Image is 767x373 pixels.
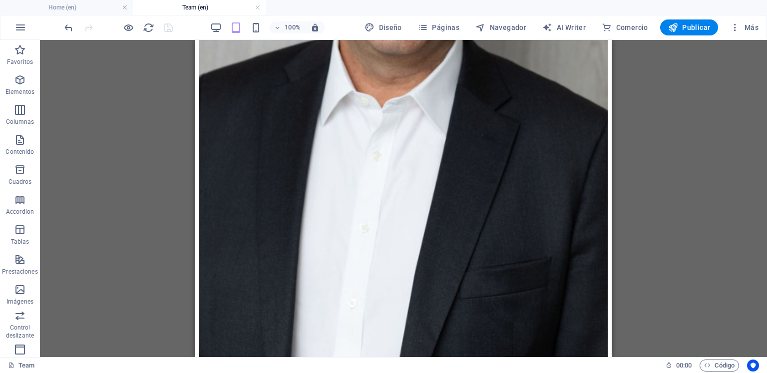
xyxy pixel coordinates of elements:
[6,208,34,216] p: Accordion
[133,2,266,13] h4: Team (en)
[5,148,34,156] p: Contenido
[7,58,33,66] p: Favoritos
[598,19,652,35] button: Comercio
[542,22,586,32] span: AI Writer
[475,22,526,32] span: Navegador
[471,19,530,35] button: Navegador
[668,22,711,32] span: Publicar
[8,360,34,372] a: Haz clic para cancelar la selección y doble clic para abrir páginas
[11,238,29,246] p: Tablas
[143,22,154,33] i: Volver a cargar página
[538,19,590,35] button: AI Writer
[683,362,685,369] span: :
[122,21,134,33] button: Haz clic para salir del modo de previsualización y seguir editando
[6,118,34,126] p: Columnas
[365,22,402,32] span: Diseño
[361,19,406,35] button: Diseño
[666,360,692,372] h6: Tiempo de la sesión
[270,21,305,33] button: 100%
[2,268,37,276] p: Prestaciones
[5,88,34,96] p: Elementos
[418,22,459,32] span: Páginas
[142,21,154,33] button: reload
[676,360,692,372] span: 00 00
[361,19,406,35] div: Diseño (Ctrl+Alt+Y)
[6,298,33,306] p: Imágenes
[730,22,759,32] span: Más
[62,21,74,33] button: undo
[285,21,301,33] h6: 100%
[704,360,735,372] span: Código
[602,22,648,32] span: Comercio
[63,22,74,33] i: Deshacer: Cambiar botón (Ctrl+Z)
[700,360,739,372] button: Código
[8,178,32,186] p: Cuadros
[414,19,463,35] button: Páginas
[726,19,763,35] button: Más
[660,19,719,35] button: Publicar
[747,360,759,372] button: Usercentrics
[311,23,320,32] i: Al redimensionar, ajustar el nivel de zoom automáticamente para ajustarse al dispositivo elegido.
